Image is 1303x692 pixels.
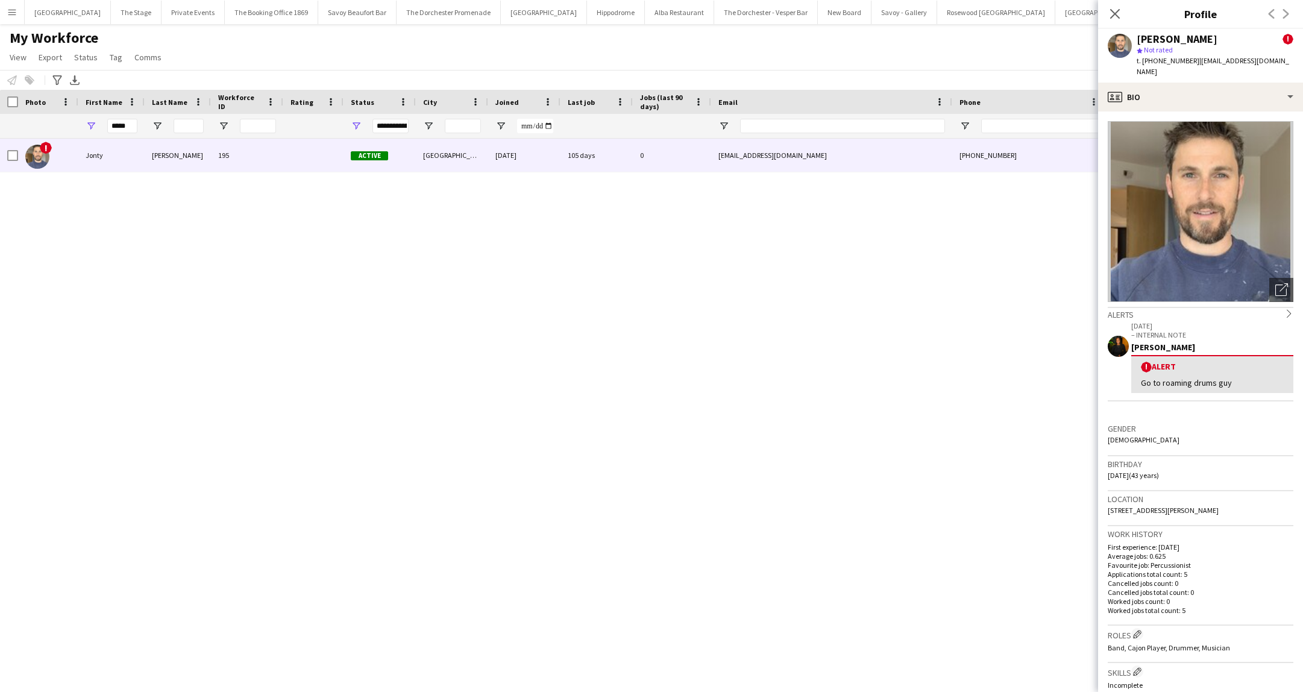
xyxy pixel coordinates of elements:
[1108,561,1293,570] p: Favourite job: Percussionist
[1108,588,1293,597] p: Cancelled jobs total count: 0
[86,98,122,107] span: First Name
[107,119,137,133] input: First Name Filter Input
[134,52,162,63] span: Comms
[86,121,96,131] button: Open Filter Menu
[1108,579,1293,588] p: Cancelled jobs count: 0
[1137,34,1217,45] div: [PERSON_NAME]
[225,1,318,24] button: The Booking Office 1869
[1108,529,1293,539] h3: Work history
[1108,665,1293,678] h3: Skills
[714,1,818,24] button: The Dorchester - Vesper Bar
[218,121,229,131] button: Open Filter Menu
[423,98,437,107] span: City
[560,139,633,172] div: 105 days
[397,1,501,24] button: The Dorchester Promenade
[240,119,276,133] input: Workforce ID Filter Input
[351,151,388,160] span: Active
[1131,330,1293,339] p: – INTERNAL NOTE
[40,142,52,154] span: !
[818,1,871,24] button: New Board
[1141,362,1152,373] span: !
[1131,342,1293,353] div: [PERSON_NAME]
[351,121,362,131] button: Open Filter Menu
[587,1,645,24] button: Hippodrome
[78,139,145,172] div: Jonty
[174,119,204,133] input: Last Name Filter Input
[1144,45,1173,54] span: Not rated
[111,1,162,24] button: The Stage
[162,1,225,24] button: Private Events
[1108,435,1179,444] span: [DEMOGRAPHIC_DATA]
[416,139,488,172] div: [GEOGRAPHIC_DATA]
[1108,423,1293,434] h3: Gender
[152,121,163,131] button: Open Filter Menu
[1137,56,1199,65] span: t. [PHONE_NUMBER]
[351,98,374,107] span: Status
[218,93,262,111] span: Workforce ID
[105,49,127,65] a: Tag
[1108,570,1293,579] p: Applications total count: 5
[1108,681,1293,690] p: Incomplete
[25,98,46,107] span: Photo
[1108,121,1293,302] img: Crew avatar or photo
[318,1,397,24] button: Savoy Beaufort Bar
[1108,543,1293,552] p: First experience: [DATE]
[1108,552,1293,561] p: Average jobs: 0.625
[711,139,952,172] div: [EMAIL_ADDRESS][DOMAIN_NAME]
[871,1,937,24] button: Savoy - Gallery
[1098,6,1303,22] h3: Profile
[1108,459,1293,470] h3: Birthday
[1108,494,1293,505] h3: Location
[1108,628,1293,641] h3: Roles
[1108,643,1230,652] span: Band, Cajon Player, Drummer, Musician
[740,119,945,133] input: Email Filter Input
[937,1,1055,24] button: Rosewood [GEOGRAPHIC_DATA]
[1108,506,1219,515] span: [STREET_ADDRESS][PERSON_NAME]
[39,52,62,63] span: Export
[1141,361,1284,373] div: Alert
[1141,377,1284,388] div: Go to roaming drums guy
[981,119,1099,133] input: Phone Filter Input
[633,139,711,172] div: 0
[645,1,714,24] button: Alba Restaurant
[145,139,211,172] div: [PERSON_NAME]
[130,49,166,65] a: Comms
[1108,471,1159,480] span: [DATE] (43 years)
[50,73,64,87] app-action-btn: Advanced filters
[517,119,553,133] input: Joined Filter Input
[152,98,187,107] span: Last Name
[640,93,689,111] span: Jobs (last 90 days)
[10,52,27,63] span: View
[1055,1,1141,24] button: [GEOGRAPHIC_DATA]
[34,49,67,65] a: Export
[423,121,434,131] button: Open Filter Menu
[5,49,31,65] a: View
[290,98,313,107] span: Rating
[488,139,560,172] div: [DATE]
[211,139,283,172] div: 195
[718,98,738,107] span: Email
[959,121,970,131] button: Open Filter Menu
[1108,597,1293,606] p: Worked jobs count: 0
[69,49,102,65] a: Status
[25,145,49,169] img: Jonty Finn
[952,139,1107,172] div: [PHONE_NUMBER]
[25,1,111,24] button: [GEOGRAPHIC_DATA]
[495,121,506,131] button: Open Filter Menu
[1137,56,1289,76] span: | [EMAIL_ADDRESS][DOMAIN_NAME]
[495,98,519,107] span: Joined
[568,98,595,107] span: Last job
[718,121,729,131] button: Open Filter Menu
[1269,278,1293,302] div: Open photos pop-in
[1131,321,1293,330] p: [DATE]
[959,98,981,107] span: Phone
[1098,83,1303,112] div: Bio
[74,52,98,63] span: Status
[1283,34,1293,45] span: !
[110,52,122,63] span: Tag
[445,119,481,133] input: City Filter Input
[68,73,82,87] app-action-btn: Export XLSX
[1108,307,1293,320] div: Alerts
[10,29,98,47] span: My Workforce
[501,1,587,24] button: [GEOGRAPHIC_DATA]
